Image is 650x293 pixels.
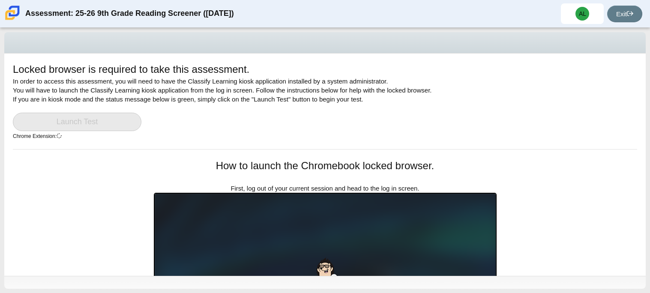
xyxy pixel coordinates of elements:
div: Assessment: 25-26 9th Grade Reading Screener ([DATE]) [25,3,234,24]
h1: How to launch the Chromebook locked browser. [154,158,497,173]
a: Carmen School of Science & Technology [3,16,21,23]
small: Chrome Extension: [13,133,62,139]
a: Exit [607,6,642,22]
a: Launch Test [13,113,141,131]
div: In order to access this assessment, you will need to have the Classify Learning kiosk application... [13,62,637,149]
img: Carmen School of Science & Technology [3,4,21,22]
span: AL [579,11,586,17]
h1: Locked browser is required to take this assessment. [13,62,249,77]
